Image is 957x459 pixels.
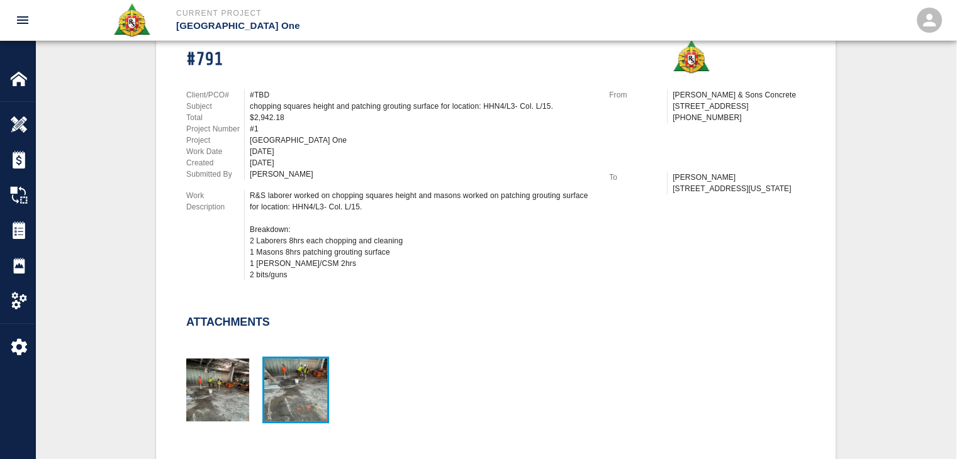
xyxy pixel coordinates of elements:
iframe: Chat Widget [894,399,957,459]
div: chopping squares height and patching grouting surface for location: HHN4/L3- Col. L/15. [250,101,594,112]
p: Submitted By [186,169,244,180]
p: [PERSON_NAME] [673,172,805,183]
p: To [609,172,667,183]
img: thumbnail [264,358,327,421]
p: [PHONE_NUMBER] [673,112,805,123]
div: [PERSON_NAME] [250,169,594,180]
button: open drawer [8,5,38,35]
div: [DATE] [250,157,594,169]
h1: #791 [186,49,594,71]
img: thumbnail [186,358,249,421]
img: Roger & Sons Concrete [672,39,710,74]
p: Current Project [176,8,547,19]
img: Roger & Sons Concrete [113,3,151,38]
p: Work Description [186,190,244,213]
p: Created [186,157,244,169]
div: [DATE] [250,146,594,157]
p: Project [186,135,244,146]
div: $2,942.18 [250,112,594,123]
div: #1 [250,123,594,135]
p: [STREET_ADDRESS] [673,101,805,112]
h2: Attachments [186,316,270,329]
p: Project Number [186,123,244,135]
div: #TBD [250,89,594,101]
div: [GEOGRAPHIC_DATA] One [250,135,594,146]
p: [STREET_ADDRESS][US_STATE] [673,183,805,194]
div: R&S laborer worked on chopping squares height and masons worked on patching grouting surface for ... [250,190,594,280]
p: From [609,89,667,101]
p: Total [186,112,244,123]
p: Client/PCO# [186,89,244,101]
p: [PERSON_NAME] & Sons Concrete [673,89,805,101]
p: [GEOGRAPHIC_DATA] One [176,19,547,33]
p: Work Date [186,146,244,157]
p: Subject [186,101,244,112]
